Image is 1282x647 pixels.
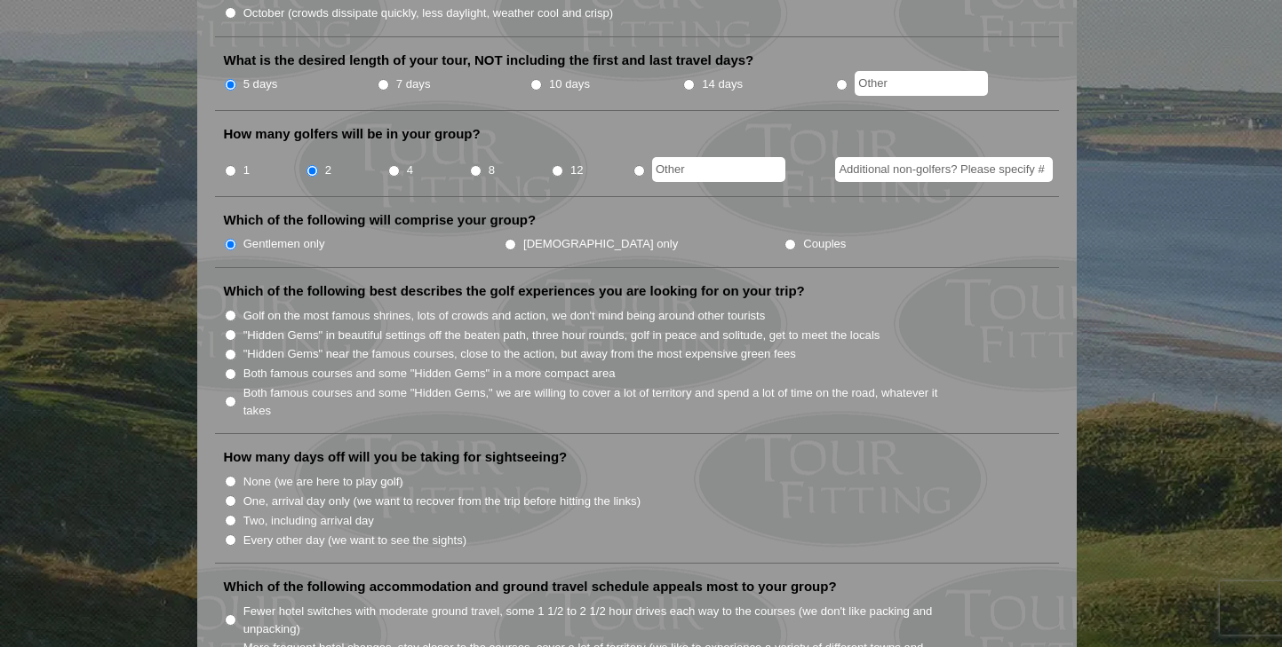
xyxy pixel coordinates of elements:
label: 5 days [243,75,278,93]
label: Two, including arrival day [243,512,374,530]
label: Fewer hotel switches with moderate ground travel, some 1 1/2 to 2 1/2 hour drives each way to the... [243,603,958,637]
label: [DEMOGRAPHIC_DATA] only [523,235,678,253]
label: 12 [570,162,584,179]
input: Other [652,157,785,182]
label: October (crowds dissipate quickly, less daylight, weather cool and crisp) [243,4,614,22]
label: 2 [325,162,331,179]
input: Other [855,71,988,96]
label: Couples [803,235,846,253]
label: 8 [489,162,495,179]
label: "Hidden Gems" in beautiful settings off the beaten path, three hour rounds, golf in peace and sol... [243,327,880,344]
label: Both famous courses and some "Hidden Gems," we are willing to cover a lot of territory and spend ... [243,384,958,419]
label: Which of the following accommodation and ground travel schedule appeals most to your group? [224,578,837,596]
label: One, arrival day only (we want to recover from the trip before hitting the links) [243,493,641,510]
label: How many days off will you be taking for sightseeing? [224,448,568,466]
input: Additional non-golfers? Please specify # [835,157,1053,182]
label: 14 days [702,75,743,93]
label: None (we are here to play golf) [243,473,403,491]
label: Which of the following best describes the golf experiences you are looking for on your trip? [224,282,805,300]
label: 4 [407,162,413,179]
label: "Hidden Gems" near the famous courses, close to the action, but away from the most expensive gree... [243,345,796,363]
label: How many golfers will be in your group? [224,125,481,143]
label: Golf on the most famous shrines, lots of crowds and action, we don't mind being around other tour... [243,307,766,325]
label: Gentlemen only [243,235,325,253]
label: Every other day (we want to see the sights) [243,532,466,549]
label: 10 days [549,75,590,93]
label: Both famous courses and some "Hidden Gems" in a more compact area [243,365,616,383]
label: 7 days [396,75,431,93]
label: Which of the following will comprise your group? [224,211,537,229]
label: What is the desired length of your tour, NOT including the first and last travel days? [224,51,754,69]
label: 1 [243,162,250,179]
